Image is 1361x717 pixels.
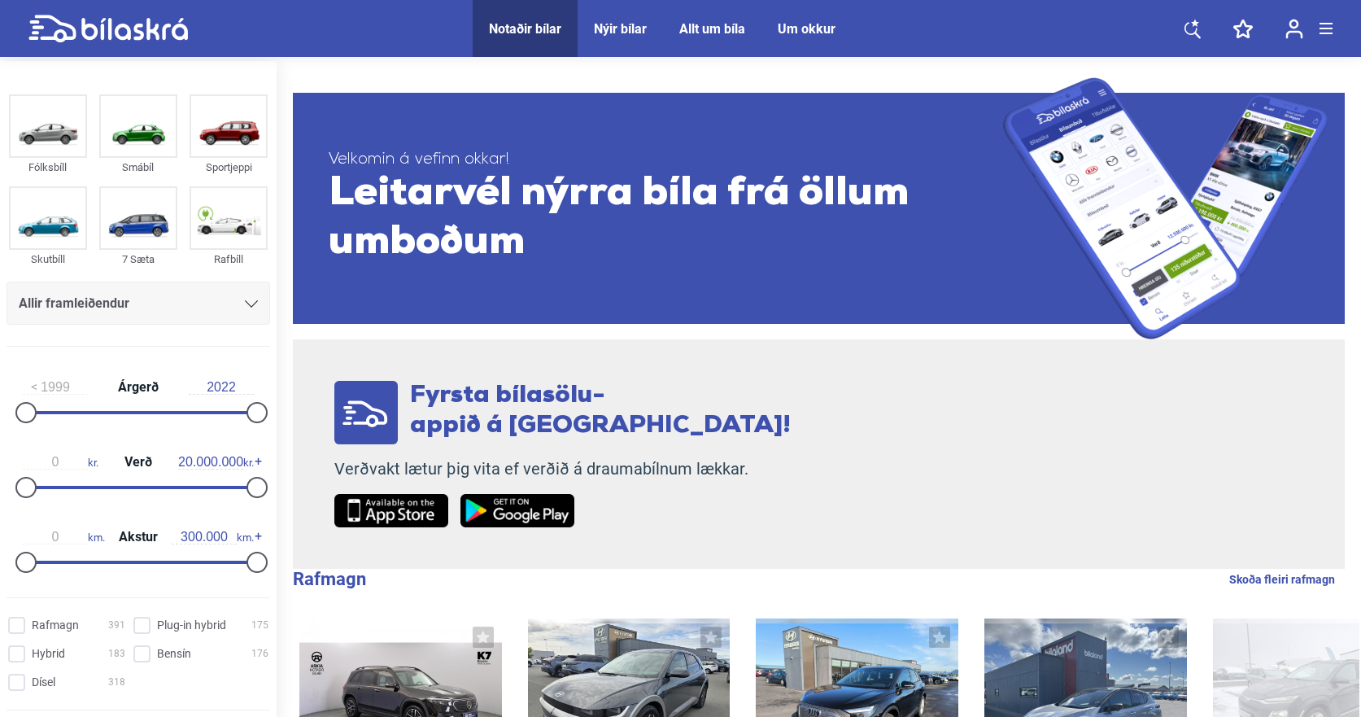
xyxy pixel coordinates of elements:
[1229,569,1335,590] a: Skoða fleiri rafmagn
[172,530,254,544] span: km.
[251,645,268,662] span: 176
[190,250,268,269] div: Rafbíll
[23,530,105,544] span: km.
[329,170,1003,268] span: Leitarvél nýrra bíla frá öllum umboðum
[410,383,791,439] span: Fyrsta bílasölu- appið á [GEOGRAPHIC_DATA]!
[157,617,226,634] span: Plug-in hybrid
[9,250,87,269] div: Skutbíll
[679,21,745,37] a: Allt um bíla
[23,455,98,470] span: kr.
[108,617,125,634] span: 391
[334,459,791,479] p: Verðvakt lætur þig vita ef verðið á draumabílnum lækkar.
[108,674,125,691] span: 318
[32,645,65,662] span: Hybrid
[115,531,162,544] span: Akstur
[99,158,177,177] div: Smábíl
[778,21,835,37] a: Um okkur
[32,674,55,691] span: Dísel
[293,569,366,589] b: Rafmagn
[19,292,129,315] span: Allir framleiðendur
[251,617,268,634] span: 175
[120,456,156,469] span: Verð
[178,455,254,470] span: kr.
[99,250,177,269] div: 7 Sæta
[293,77,1345,339] a: Velkomin á vefinn okkar!Leitarvél nýrra bíla frá öllum umboðum
[329,150,1003,170] span: Velkomin á vefinn okkar!
[114,381,163,394] span: Árgerð
[157,645,191,662] span: Bensín
[594,21,647,37] a: Nýir bílar
[32,617,79,634] span: Rafmagn
[1285,19,1303,39] img: user-login.svg
[190,158,268,177] div: Sportjeppi
[489,21,561,37] a: Notaðir bílar
[108,645,125,662] span: 183
[9,158,87,177] div: Fólksbíll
